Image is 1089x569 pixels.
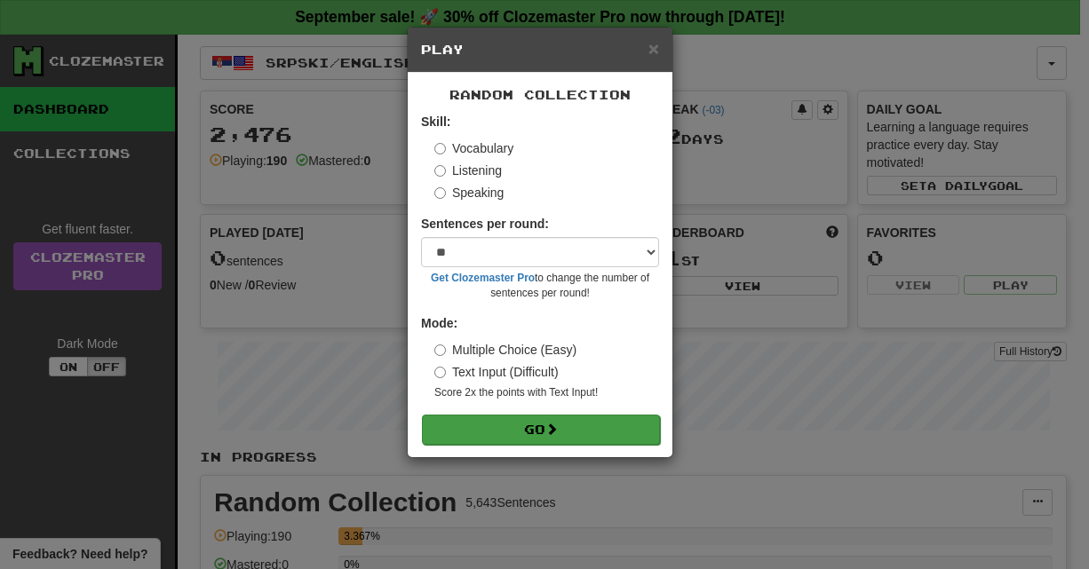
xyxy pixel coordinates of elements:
[434,341,576,359] label: Multiple Choice (Easy)
[421,316,457,330] strong: Mode:
[421,215,549,233] label: Sentences per round:
[434,344,446,356] input: Multiple Choice (Easy)
[434,184,504,202] label: Speaking
[648,38,659,59] span: ×
[431,272,535,284] a: Get Clozemaster Pro
[449,87,631,102] span: Random Collection
[434,162,502,179] label: Listening
[434,165,446,177] input: Listening
[434,363,559,381] label: Text Input (Difficult)
[648,39,659,58] button: Close
[434,143,446,154] input: Vocabulary
[421,115,450,129] strong: Skill:
[421,41,659,59] h5: Play
[422,415,660,445] button: Go
[421,271,659,301] small: to change the number of sentences per round!
[434,385,659,400] small: Score 2x the points with Text Input !
[434,367,446,378] input: Text Input (Difficult)
[434,187,446,199] input: Speaking
[434,139,513,157] label: Vocabulary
